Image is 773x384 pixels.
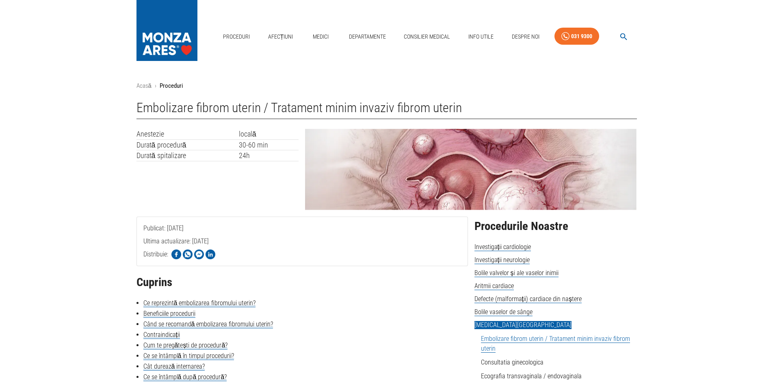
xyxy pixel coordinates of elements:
img: Share on WhatsApp [183,249,193,259]
h2: Cuprins [136,276,468,289]
span: [MEDICAL_DATA][GEOGRAPHIC_DATA] [474,321,572,329]
li: › [155,81,156,91]
nav: breadcrumb [136,81,637,91]
span: Aritmii cardiace [474,282,514,290]
a: Beneficiile procedurii [143,310,195,318]
span: Publicat: [DATE] [143,224,184,265]
td: Durată spitalizare [136,150,239,161]
div: 031 9300 [571,31,592,41]
span: Bolile vaselor de sânge [474,308,533,316]
a: Consultatia ginecologica [481,358,543,366]
a: Ecografia transvaginala / endovaginala [481,372,582,380]
h2: Procedurile Noastre [474,220,637,233]
img: Share on LinkedIn [206,249,215,259]
span: Investigații cardiologie [474,243,531,251]
span: Investigații neurologie [474,256,530,264]
h1: Embolizare fibrom uterin / Tratament minim invaziv fibrom uterin [136,100,637,119]
a: Afecțiuni [265,28,297,45]
a: Ce se întâmplă după procedură? [143,373,227,381]
span: Bolile valvelor și ale vaselor inimii [474,269,559,277]
td: 24h [239,150,299,161]
img: Share on Facebook Messenger [194,249,204,259]
td: locală [239,129,299,139]
td: Anestezie [136,129,239,139]
a: Cum te pregătești de procedură? [143,341,228,349]
a: Ce se întâmplă în timpul procedurii? [143,352,234,360]
a: Despre Noi [509,28,543,45]
a: Medici [308,28,334,45]
a: Contraindicații [143,331,180,339]
a: Embolizare fibrom uterin / Tratament minim invaziv fibrom uterin [481,335,630,353]
span: Ultima actualizare: [DATE] [143,237,209,278]
td: 30-60 min [239,139,299,150]
a: Departamente [346,28,389,45]
a: Cât durează internarea? [143,362,205,371]
p: Proceduri [160,81,183,91]
a: 031 9300 [554,28,599,45]
img: Share on Facebook [171,249,181,259]
a: Ce reprezintă embolizarea fibromului uterin? [143,299,256,307]
a: Proceduri [220,28,253,45]
a: Info Utile [465,28,497,45]
span: Defecte (malformații) cardiace din naștere [474,295,582,303]
td: Durată procedură [136,139,239,150]
a: Când se recomandă embolizarea fibromului uterin? [143,320,273,328]
a: Acasă [136,82,152,89]
a: Consilier Medical [401,28,453,45]
p: Distribuie: [143,249,168,259]
img: Embolizare fibrom uterin - Tratament minim invaziv | MONZA ARES [305,129,637,210]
